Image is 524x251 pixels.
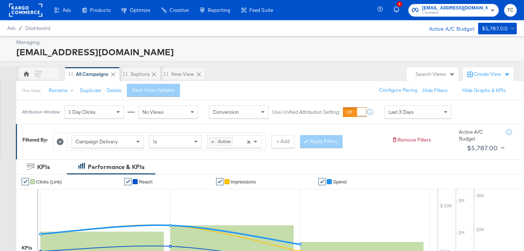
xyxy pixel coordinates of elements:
[68,109,96,115] span: 1 Day Clicks
[374,84,422,97] button: Configure Pacing
[130,71,149,78] div: Sephora
[408,4,499,17] button: [EMAIL_ADDRESS][DOMAIN_NAME]L'Occitane
[69,72,73,76] div: Drag to reorder tab
[422,87,448,94] button: Hide Filters
[464,142,506,154] button: $5,787.00
[392,3,405,17] button: 5
[124,178,132,185] a: ✔
[467,143,498,153] div: $5,787.00
[416,71,455,78] div: Search Views
[80,87,101,94] button: Duplicate
[246,135,252,148] span: Clear all
[7,25,16,31] span: Ads
[216,178,223,185] a: ✔
[35,72,41,79] div: TC
[462,87,506,94] button: Hide Graphs & KPIs
[107,87,121,94] button: Delete
[208,7,230,13] span: Reporting
[22,109,61,114] div: Attribution Window:
[90,7,111,13] span: Products
[22,137,48,143] div: Filtered By:
[130,7,150,13] span: Optimize
[478,23,517,34] button: $5,787.00
[164,72,168,76] div: Drag to reorder tab
[507,6,514,14] span: TC
[16,39,515,46] div: Managing:
[474,71,510,78] div: Create View
[422,4,488,12] span: [EMAIL_ADDRESS][DOMAIN_NAME]
[247,138,250,144] span: ×
[16,46,515,58] div: [EMAIL_ADDRESS][DOMAIN_NAME]
[169,7,189,13] span: Creative
[210,138,216,145] span: ×
[272,109,340,116] label: Use Unified Attribution Setting:
[388,109,414,115] span: Last 3 Days
[422,10,488,16] span: L'Occitane
[482,24,508,33] div: $5,787.00
[153,138,157,145] span: Is
[16,25,25,31] span: /
[392,137,431,143] button: Remove Filters
[44,84,81,97] button: Rename
[171,71,194,78] div: New View
[249,7,273,13] span: Feed Suite
[421,23,474,34] div: Active A/C Budget
[459,129,499,142] div: Active A/C Budget
[142,109,164,115] span: No Views
[318,178,326,185] a: ✔
[88,163,145,171] div: Performance & KPIs
[25,25,50,31] a: Dashboard
[216,138,232,145] span: Active
[36,179,62,185] span: Clicks (Link)
[231,179,256,185] span: Impressions
[333,179,347,185] span: Spend
[76,71,108,78] div: All Campaigns
[76,138,118,145] span: Campaign Delivery
[22,88,41,94] div: This View:
[271,135,295,148] button: + Add
[22,178,29,185] a: ✔
[63,7,71,13] span: Ads
[37,163,50,171] div: KPIs
[139,179,153,185] span: Reach
[213,109,239,115] span: Conversion
[504,4,517,17] button: TC
[397,1,402,7] div: 5
[123,72,127,76] div: Drag to reorder tab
